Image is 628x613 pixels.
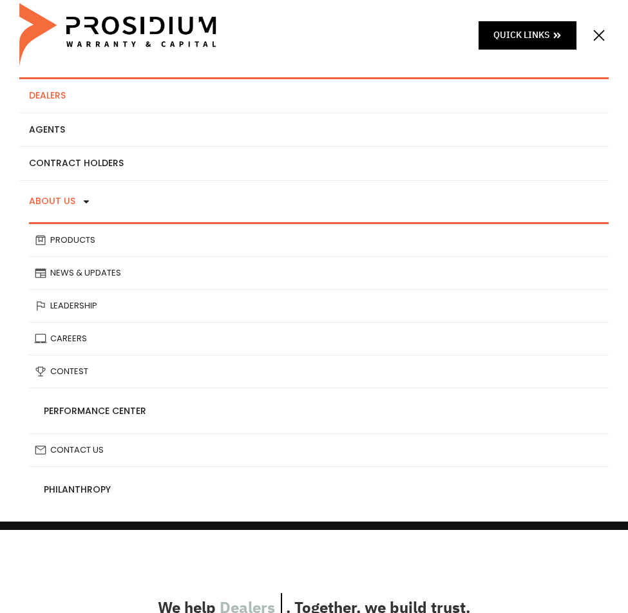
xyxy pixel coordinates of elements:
[29,323,609,355] a: Careers
[29,434,609,466] a: Contact Us
[19,79,609,113] a: Dealers
[29,467,609,512] a: Philanthropy
[29,388,609,433] a: Performance Center
[19,113,609,147] a: Agents
[493,27,549,43] span: Quick Links
[29,224,609,256] a: Products
[19,147,609,180] a: Contract Holders
[19,181,609,222] a: About Us
[29,290,609,322] a: Leadership
[479,21,576,49] a: Quick Links
[29,355,609,388] a: Contest
[29,222,609,512] ul: About Us
[29,257,609,289] a: News & Updates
